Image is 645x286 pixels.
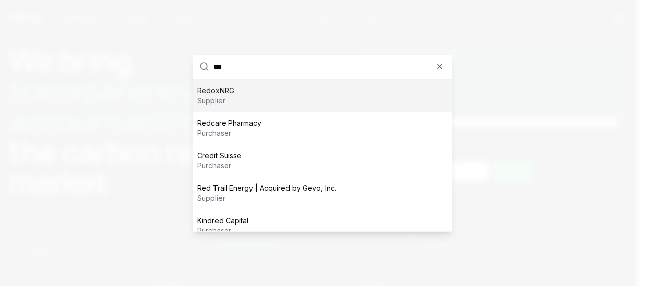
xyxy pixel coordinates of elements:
[197,216,248,226] p: Kindred Capital
[197,86,234,96] p: RedoxNRG
[197,128,261,138] p: purchaser
[197,183,336,193] p: Red Trail Energy | Acquired by Gevo, Inc.
[197,96,234,106] p: supplier
[197,226,248,236] p: purchaser
[197,193,336,203] p: supplier
[197,161,241,171] p: purchaser
[197,151,241,161] p: Credit Suisse
[197,118,261,128] p: Redcare Pharmacy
